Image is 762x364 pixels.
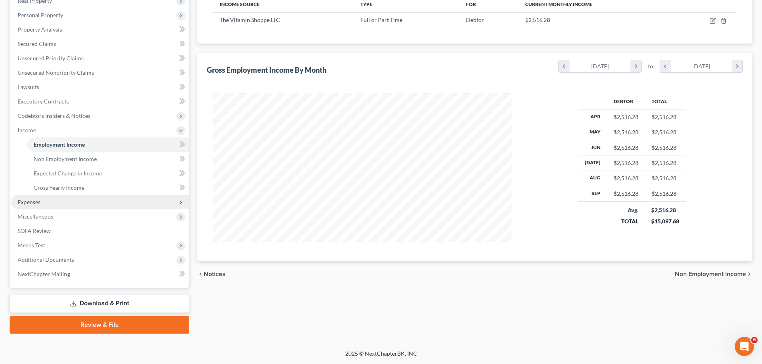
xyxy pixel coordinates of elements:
div: Avg. [613,206,638,214]
span: Notices [204,271,226,277]
div: $2,516.28 [614,159,638,167]
div: 2025 © NextChapterBK, INC [153,350,609,364]
span: Non Employment Income [675,271,746,277]
th: May [578,125,607,140]
a: Review & File [10,316,189,334]
td: $2,516.28 [645,186,686,201]
th: Debtor [607,93,645,109]
span: Executory Contracts [18,98,69,105]
button: chevron_left Notices [197,271,226,277]
div: $2,516.28 [614,190,638,198]
span: to [648,62,653,70]
span: Gross Yearly Income [34,184,84,191]
a: Unsecured Priority Claims [11,51,189,66]
span: Debtor [466,16,484,23]
a: Property Analysis [11,22,189,37]
div: Gross Employment Income By Month [207,65,326,75]
div: $2,516.28 [614,144,638,152]
span: Income [18,127,36,133]
iframe: Intercom live chat [735,337,754,356]
span: Lawsuits [18,84,39,90]
a: Secured Claims [11,37,189,51]
a: NextChapter Mailing [11,267,189,281]
span: For [466,1,476,7]
div: $2,516.28 [614,113,638,121]
th: Sep [578,186,607,201]
div: $15,097.68 [651,217,679,225]
span: Current Monthly Income [525,1,592,7]
td: $2,516.28 [645,155,686,171]
div: $2,516.28 [614,174,638,182]
a: Lawsuits [11,80,189,94]
span: Codebtors Insiders & Notices [18,112,90,119]
div: TOTAL [613,217,638,225]
span: Non Employment Income [34,155,97,162]
a: Non Employment Income [27,152,189,166]
span: Full or Part Time [360,16,402,23]
span: Unsecured Priority Claims [18,55,84,62]
div: $2,516.28 [651,206,679,214]
span: $2,516.28 [525,16,550,23]
span: 6 [751,337,758,343]
th: Total [645,93,686,109]
i: chevron_right [746,271,752,277]
th: Apr [578,109,607,125]
span: NextChapter Mailing [18,271,70,277]
i: chevron_right [732,60,742,72]
th: [DATE] [578,155,607,171]
span: Means Test [18,242,45,249]
span: Property Analysis [18,26,62,33]
div: [DATE] [671,60,732,72]
span: The Vitamin Shoppe LLC [220,16,280,23]
span: Type [360,1,372,7]
span: Additional Documents [18,256,74,263]
div: [DATE] [570,60,631,72]
button: Non Employment Income chevron_right [675,271,752,277]
a: Gross Yearly Income [27,181,189,195]
i: chevron_right [630,60,641,72]
span: Secured Claims [18,40,56,47]
span: Employment Income [34,141,85,148]
span: Personal Property [18,12,63,18]
a: Employment Income [27,137,189,152]
a: Expected Change in Income [27,166,189,181]
td: $2,516.28 [645,125,686,140]
span: Miscellaneous [18,213,53,220]
td: $2,516.28 [645,171,686,186]
th: Jun [578,140,607,155]
a: Unsecured Nonpriority Claims [11,66,189,80]
div: $2,516.28 [614,128,638,136]
i: chevron_left [197,271,204,277]
i: chevron_left [660,60,671,72]
td: $2,516.28 [645,109,686,125]
th: Aug [578,171,607,186]
span: Expenses [18,199,40,205]
i: chevron_left [559,60,570,72]
a: Executory Contracts [11,94,189,109]
a: Download & Print [10,294,189,313]
span: Expected Change in Income [34,170,102,177]
span: Unsecured Nonpriority Claims [18,69,94,76]
span: Income Source [220,1,260,7]
td: $2,516.28 [645,140,686,155]
span: SOFA Review [18,227,51,234]
a: SOFA Review [11,224,189,238]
